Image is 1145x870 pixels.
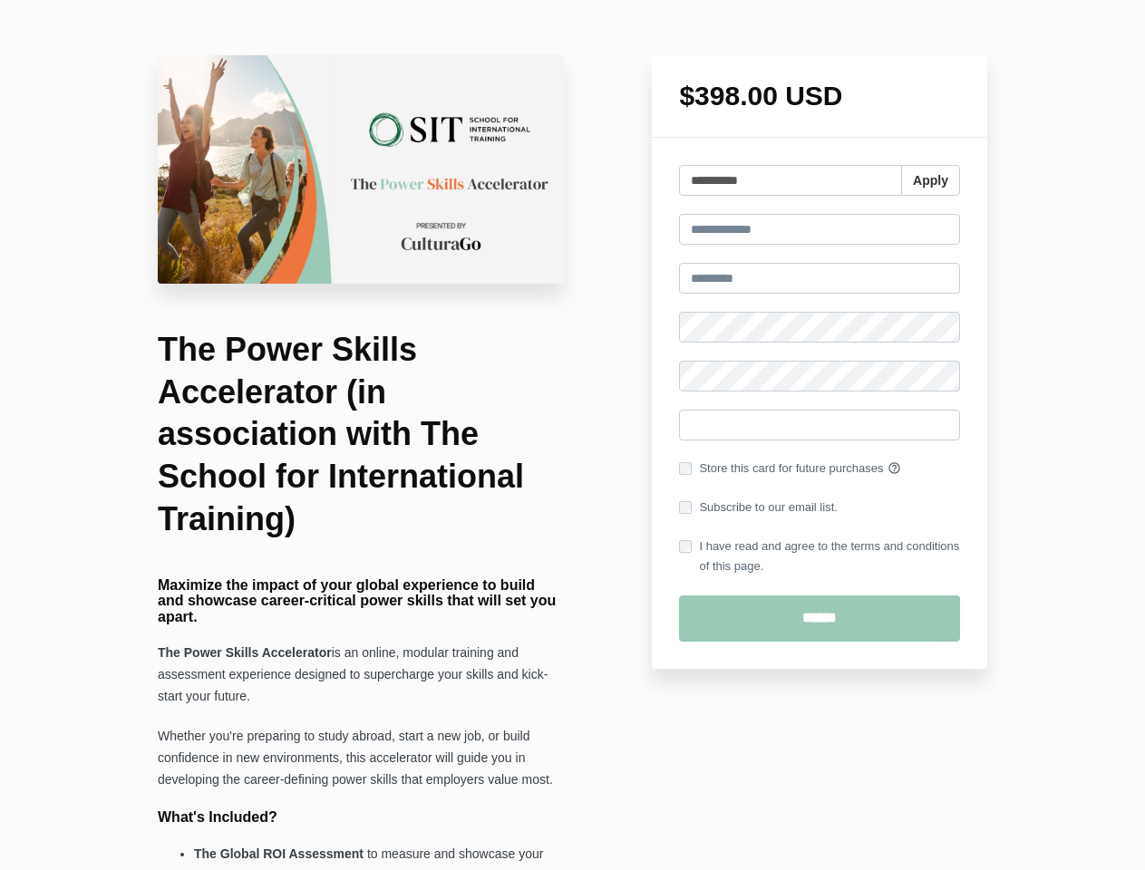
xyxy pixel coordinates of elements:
[679,459,960,478] label: Store this card for future purchases
[679,536,960,576] label: I have read and agree to the terms and conditions of this page.
[679,501,692,514] input: Subscribe to our email list.
[158,329,564,541] h1: The Power Skills Accelerator (in association with The School for International Training)
[158,643,564,708] p: is an online, modular training and assessment experience designed to supercharge your skills and ...
[158,726,564,791] p: Whether you're preparing to study abroad, start a new job, or build confidence in new environment...
[679,498,837,517] label: Subscribe to our email list.
[679,82,960,110] h1: $398.00 USD
[689,411,950,443] iframe: Secure payment input frame
[158,809,564,826] h4: What's Included?
[158,645,332,660] strong: The Power Skills Accelerator
[901,165,960,196] button: Apply
[158,577,564,625] h4: Maximize the impact of your global experience to build and showcase career-critical power skills ...
[194,846,364,861] strong: The Global ROI Assessment
[679,462,692,475] input: Store this card for future purchases
[158,55,564,284] img: 85fb1af-be62-5a2c-caf1-d0f1c43b8a70_The_School_for_International_Training.png
[679,540,692,553] input: I have read and agree to the terms and conditions of this page.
